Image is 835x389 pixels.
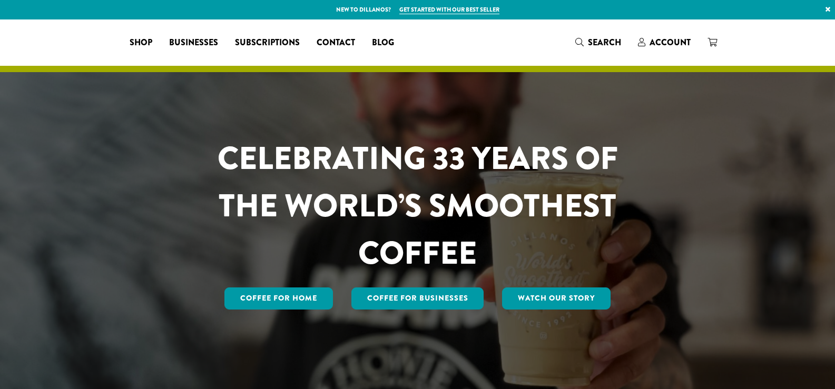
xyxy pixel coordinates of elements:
a: Get started with our best seller [399,5,499,14]
span: Subscriptions [235,36,300,49]
h1: CELEBRATING 33 YEARS OF THE WORLD’S SMOOTHEST COFFEE [186,135,649,277]
a: Shop [121,34,161,51]
span: Account [650,36,691,48]
span: Shop [130,36,152,49]
span: Blog [372,36,394,49]
span: Businesses [169,36,218,49]
a: Coffee for Home [224,287,333,310]
a: Coffee For Businesses [351,287,484,310]
a: Search [567,34,630,51]
a: Watch Our Story [502,287,611,310]
span: Contact [317,36,355,49]
span: Search [588,36,621,48]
